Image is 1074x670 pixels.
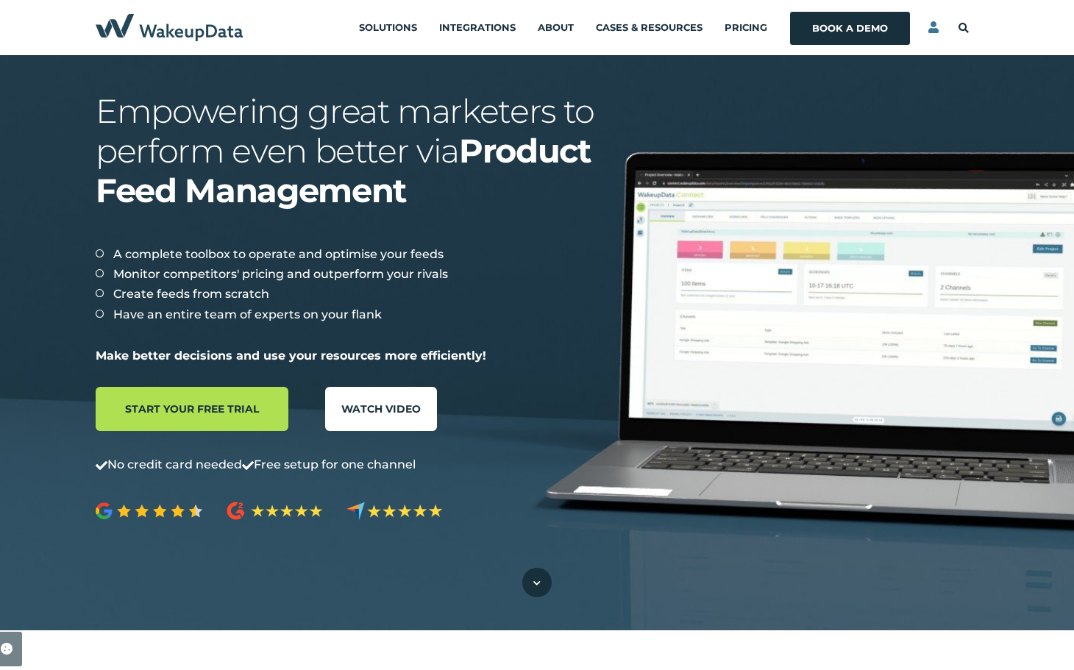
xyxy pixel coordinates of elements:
span: A complete toolbox to operate and optimise your feeds [113,247,444,261]
a: WATCH VIDEO [325,387,437,431]
img: Capterra reviews [343,496,450,524]
span: Monitor competitors' pricing and outperform your rivals [113,267,448,281]
a: Integrations [439,7,516,48]
span: Create feeds from scratch [113,287,269,301]
a: Solutions [359,7,417,48]
a: Cases & Resources [596,7,703,48]
span: Have an entire team of experts on your flank [113,307,382,321]
img: WakeupData Navy Blue Logo 2023-horizontal-transparent-crop [96,14,243,41]
span: Empowering great marketers to perform even better via [96,85,594,216]
p: Make better decisions and use your resources more efficiently! [96,346,564,366]
div: Navigation Menu [359,7,911,48]
a: About [538,7,574,48]
span: No credit card needed Free setup for one channel [96,457,416,471]
a: Pricing [725,7,767,48]
iframe: Chat Widget [1000,599,1074,670]
a: Book a Demo [805,12,895,45]
strong: Product Feed Management [96,131,591,210]
img: Google 4.5 stars (1) [96,496,206,526]
img: G2-5stars [221,496,328,526]
a: Start your free trial [96,387,288,431]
